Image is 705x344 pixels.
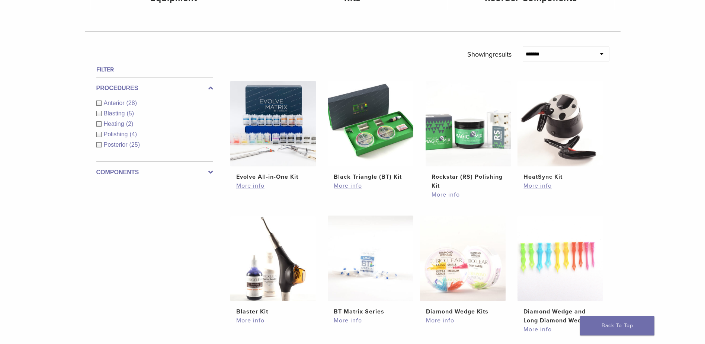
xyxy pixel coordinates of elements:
[104,110,127,117] span: Blasting
[420,216,506,316] a: Diamond Wedge KitsDiamond Wedge Kits
[328,216,413,301] img: BT Matrix Series
[334,172,407,181] h2: Black Triangle (BT) Kit
[104,141,129,148] span: Posterior
[230,81,316,166] img: Evolve All-in-One Kit
[523,172,597,181] h2: HeatSync Kit
[420,216,506,301] img: Diamond Wedge Kits
[523,307,597,325] h2: Diamond Wedge and Long Diamond Wedge
[104,121,126,127] span: Heating
[523,181,597,190] a: More info
[230,81,317,181] a: Evolve All-in-One KitEvolve All-in-One Kit
[126,110,134,117] span: (5)
[230,216,317,316] a: Blaster KitBlaster Kit
[517,216,604,325] a: Diamond Wedge and Long Diamond WedgeDiamond Wedge and Long Diamond Wedge
[96,84,213,93] label: Procedures
[517,81,604,181] a: HeatSync KitHeatSync Kit
[126,121,134,127] span: (2)
[236,316,310,325] a: More info
[104,131,130,137] span: Polishing
[327,81,414,181] a: Black Triangle (BT) KitBlack Triangle (BT) Kit
[580,316,654,335] a: Back To Top
[523,325,597,334] a: More info
[236,307,310,316] h2: Blaster Kit
[236,181,310,190] a: More info
[334,181,407,190] a: More info
[230,216,316,301] img: Blaster Kit
[328,81,413,166] img: Black Triangle (BT) Kit
[517,81,603,166] img: HeatSync Kit
[432,172,505,190] h2: Rockstar (RS) Polishing Kit
[104,100,126,106] span: Anterior
[426,81,511,166] img: Rockstar (RS) Polishing Kit
[126,100,137,106] span: (28)
[96,168,213,177] label: Components
[129,131,137,137] span: (4)
[517,216,603,301] img: Diamond Wedge and Long Diamond Wedge
[425,81,512,190] a: Rockstar (RS) Polishing KitRockstar (RS) Polishing Kit
[327,216,414,316] a: BT Matrix SeriesBT Matrix Series
[334,316,407,325] a: More info
[96,65,213,74] h4: Filter
[236,172,310,181] h2: Evolve All-in-One Kit
[129,141,140,148] span: (25)
[426,307,500,316] h2: Diamond Wedge Kits
[432,190,505,199] a: More info
[426,316,500,325] a: More info
[467,47,512,62] p: Showing results
[334,307,407,316] h2: BT Matrix Series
